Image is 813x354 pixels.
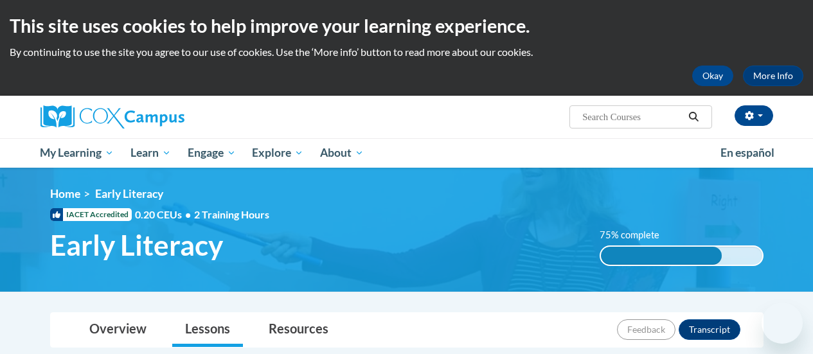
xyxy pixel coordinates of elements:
[31,138,783,168] div: Main menu
[76,313,159,347] a: Overview
[684,109,703,125] button: Search
[679,319,740,340] button: Transcript
[712,139,783,166] a: En español
[735,105,773,126] button: Account Settings
[312,138,372,168] a: About
[617,319,675,340] button: Feedback
[600,228,674,242] label: 75% complete
[135,208,194,222] span: 0.20 CEUs
[194,208,269,220] span: 2 Training Hours
[743,66,803,86] a: More Info
[50,228,223,262] span: Early Literacy
[50,208,132,221] span: IACET Accredited
[10,13,803,39] h2: This site uses cookies to help improve your learning experience.
[720,146,774,159] span: En español
[185,208,191,220] span: •
[179,138,244,168] a: Engage
[130,145,171,161] span: Learn
[10,45,803,59] p: By continuing to use the site you agree to our use of cookies. Use the ‘More info’ button to read...
[256,313,341,347] a: Resources
[252,145,303,161] span: Explore
[32,138,123,168] a: My Learning
[40,105,272,128] a: Cox Campus
[188,145,236,161] span: Engage
[320,145,364,161] span: About
[244,138,312,168] a: Explore
[172,313,243,347] a: Lessons
[50,187,80,200] a: Home
[40,145,114,161] span: My Learning
[40,105,184,128] img: Cox Campus
[692,66,733,86] button: Okay
[122,138,179,168] a: Learn
[762,303,803,344] iframe: Button to launch messaging window
[601,247,722,265] div: 75% complete
[95,187,163,200] span: Early Literacy
[581,109,684,125] input: Search Courses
